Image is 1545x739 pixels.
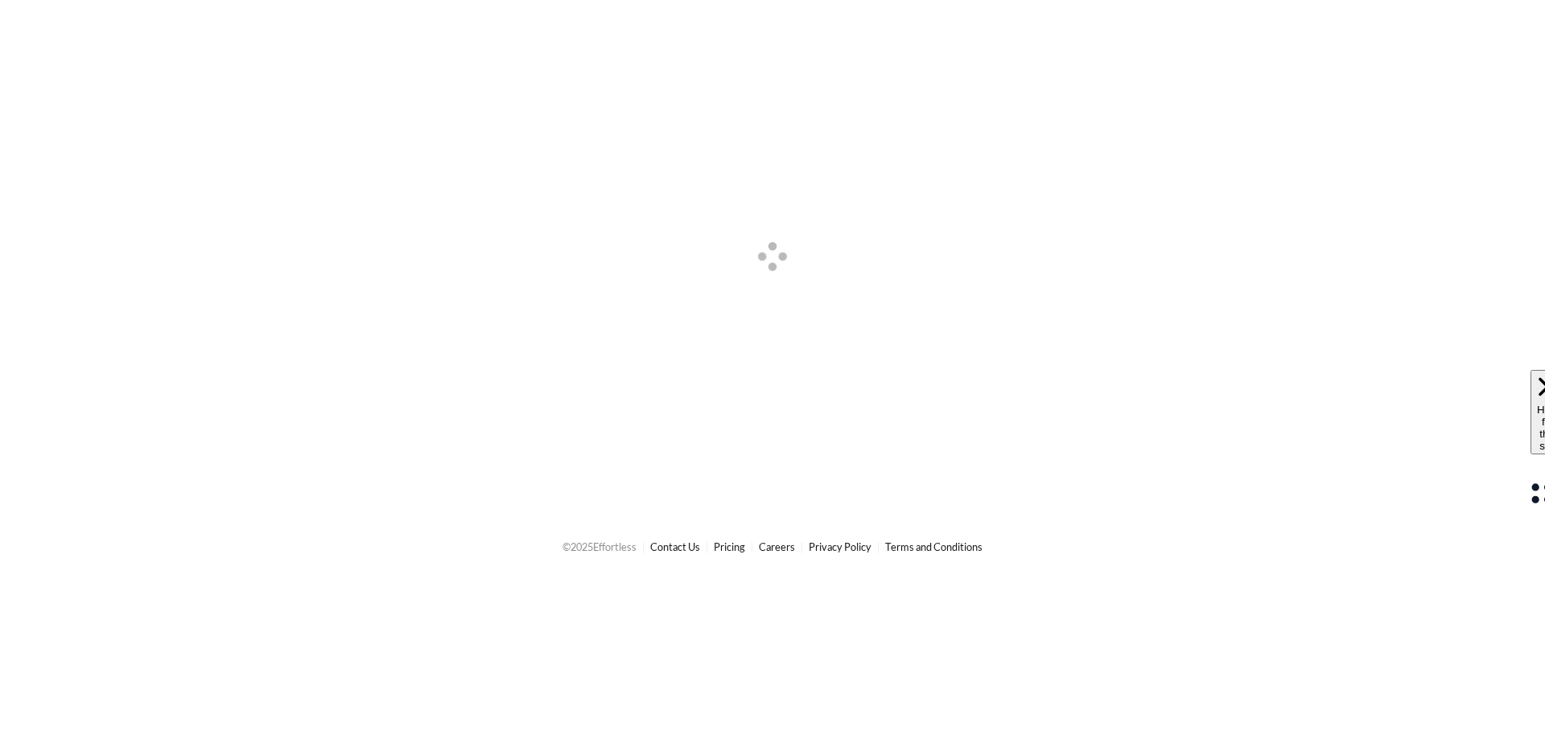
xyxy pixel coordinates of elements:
[650,540,700,553] a: Contact Us
[714,540,745,553] a: Pricing
[885,540,983,553] a: Terms and Conditions
[562,540,637,553] span: © 2025 Effortless
[809,540,871,553] a: Privacy Policy
[759,540,795,553] a: Careers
